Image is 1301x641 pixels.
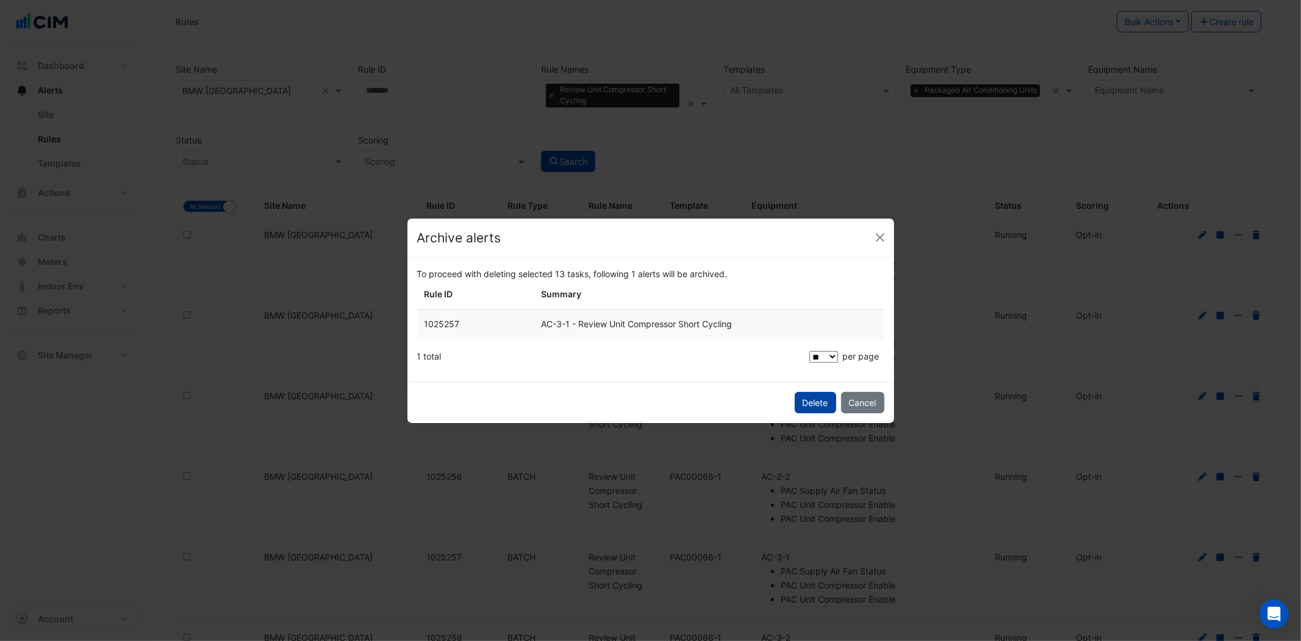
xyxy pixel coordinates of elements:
b: Summary [541,289,581,299]
div: Open Intercom Messenger [1260,599,1289,629]
span: per page [843,351,880,361]
span: Delete [803,397,828,408]
h4: Archive alerts [417,228,501,248]
button: Cancel [841,392,884,413]
span: Cancel [849,397,876,408]
button: Delete [795,392,836,413]
button: Close [871,228,889,247]
div: To proceed with deleting selected 13 tasks, following 1 alerts will be archived. [417,267,884,280]
b: Rule ID [425,289,453,299]
div: 1025257 [425,317,526,331]
div: 1 total [417,341,807,372]
div: AC-3-1 - Review Unit Compressor Short Cycling [541,317,876,331]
